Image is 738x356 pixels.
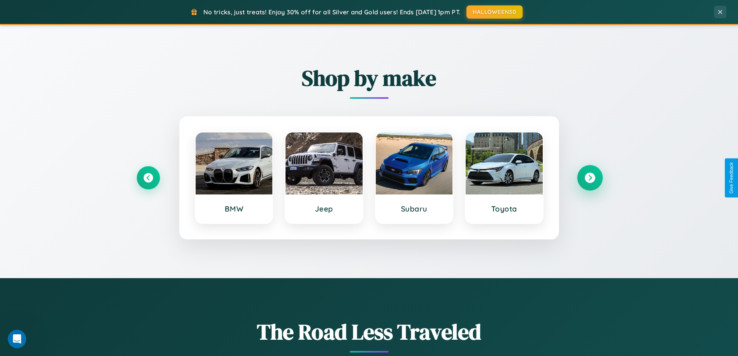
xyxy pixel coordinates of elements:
iframe: Intercom live chat [8,330,26,348]
span: No tricks, just treats! Enjoy 30% off for all Silver and Gold users! Ends [DATE] 1pm PT. [203,8,461,16]
div: Give Feedback [729,162,734,194]
h3: Jeep [293,204,355,213]
h1: The Road Less Traveled [137,317,602,347]
h2: Shop by make [137,63,602,93]
h3: Subaru [384,204,445,213]
h3: Toyota [473,204,535,213]
h3: BMW [203,204,265,213]
button: HALLOWEEN30 [466,5,523,19]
